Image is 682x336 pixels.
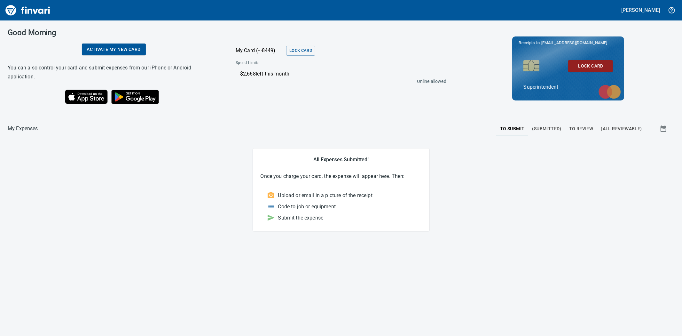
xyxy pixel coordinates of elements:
button: Lock Card [568,60,613,72]
p: Once you charge your card, the expense will appear here. Then: [261,172,422,180]
h6: You can also control your card and submit expenses from our iPhone or Android application. [8,63,220,81]
h5: [PERSON_NAME] [622,7,660,13]
p: Superintendent [523,83,613,91]
img: Download on the App Store [65,90,108,104]
span: To Submit [500,125,525,133]
p: Submit the expense [278,214,324,222]
button: Show transactions within a particular date range [654,121,674,136]
button: [PERSON_NAME] [620,5,662,15]
img: Finvari [4,3,52,18]
span: (All Reviewable) [601,125,642,133]
span: To Review [569,125,593,133]
h3: Good Morning [8,28,220,37]
span: Activate my new card [87,45,141,53]
p: $2,668 left this month [240,70,442,78]
button: Lock Card [286,46,315,56]
nav: breadcrumb [8,125,38,132]
p: My Card (···8449) [236,47,284,54]
p: Online allowed [231,78,446,84]
span: Spend Limits [236,60,352,66]
span: (Submitted) [532,125,561,133]
span: [EMAIL_ADDRESS][DOMAIN_NAME] [541,40,608,46]
h5: All Expenses Submitted! [261,156,422,163]
p: Upload or email in a picture of the receipt [278,192,372,199]
img: Get it on Google Play [108,86,163,108]
p: Receipts to: [519,40,618,46]
p: Code to job or equipment [278,203,336,211]
img: mastercard.svg [595,82,624,102]
a: Activate my new card [82,44,146,55]
span: Lock Card [573,62,608,70]
span: Lock Card [289,47,312,54]
p: My Expenses [8,125,38,132]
